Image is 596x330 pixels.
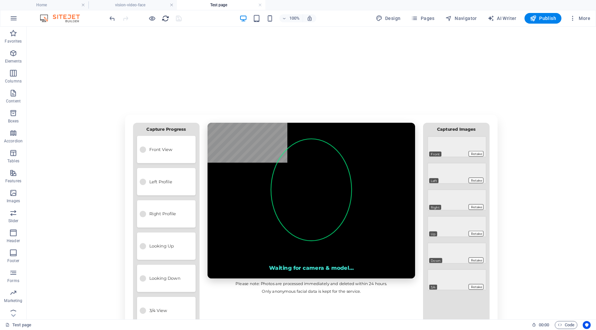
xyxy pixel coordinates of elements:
[530,15,556,22] span: Publish
[5,39,22,44] p: Favorites
[8,218,19,224] p: Slider
[443,13,480,24] button: Navigator
[532,321,549,329] h6: Session time
[88,1,177,9] h4: vision-video-face
[445,15,477,22] span: Navigator
[7,158,19,164] p: Tables
[485,13,519,24] button: AI Writer
[4,298,22,303] p: Marketing
[177,1,265,9] h4: Test page
[567,13,593,24] button: More
[373,13,403,24] button: Design
[7,278,19,283] p: Forms
[108,15,116,22] i: Undo: Change HTML (Ctrl+Z)
[5,178,21,184] p: Features
[307,15,313,21] i: On resize automatically adjust zoom level to fit chosen device.
[6,98,21,104] p: Content
[4,138,23,144] p: Accordion
[558,321,574,329] span: Code
[543,322,544,327] span: :
[583,321,591,329] button: Usercentrics
[539,321,549,329] span: 00 00
[411,15,434,22] span: Pages
[108,14,116,22] button: undo
[376,15,401,22] span: Design
[5,321,31,329] a: Click to cancel selection. Double-click to open Pages
[569,15,590,22] span: More
[5,59,22,64] p: Elements
[524,13,561,24] button: Publish
[488,15,517,22] span: AI Writer
[38,14,88,22] img: Editor Logo
[279,14,303,22] button: 100%
[5,79,22,84] p: Columns
[7,198,20,204] p: Images
[161,14,169,22] button: reload
[555,321,577,329] button: Code
[408,13,437,24] button: Pages
[7,258,19,263] p: Footer
[289,14,300,22] h6: 100%
[7,238,20,244] p: Header
[8,118,19,124] p: Boxes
